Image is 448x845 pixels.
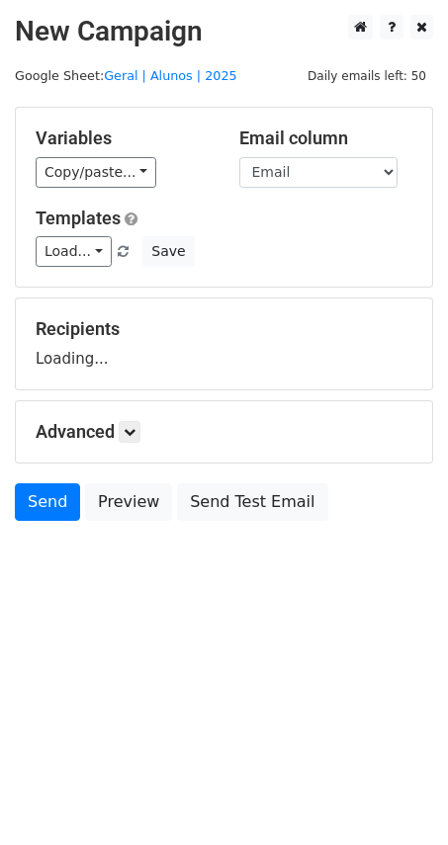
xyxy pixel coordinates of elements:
[36,127,210,149] h5: Variables
[36,208,121,228] a: Templates
[36,236,112,267] a: Load...
[15,483,80,521] a: Send
[36,157,156,188] a: Copy/paste...
[85,483,172,521] a: Preview
[15,15,433,48] h2: New Campaign
[177,483,327,521] a: Send Test Email
[36,318,412,340] h5: Recipients
[36,421,412,443] h5: Advanced
[104,68,236,83] a: Geral | Alunos | 2025
[239,127,413,149] h5: Email column
[15,68,237,83] small: Google Sheet:
[301,68,433,83] a: Daily emails left: 50
[36,318,412,370] div: Loading...
[301,65,433,87] span: Daily emails left: 50
[142,236,194,267] button: Save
